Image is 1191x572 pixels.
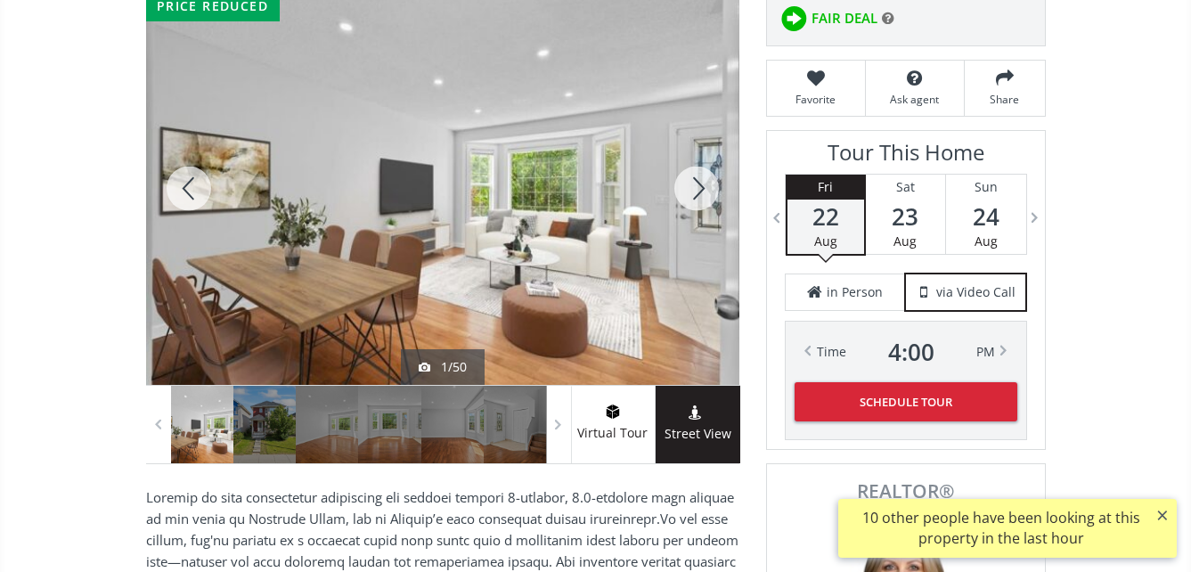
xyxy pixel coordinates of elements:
span: Aug [893,233,917,249]
img: virtual tour icon [604,404,622,419]
div: 1/50 [419,358,467,376]
span: Favorite [776,92,856,107]
span: Street View [656,424,740,445]
span: in Person [827,283,883,301]
span: FAIR DEAL [812,9,877,28]
span: Aug [814,233,837,249]
div: Sun [946,175,1026,200]
span: Ask agent [875,92,955,107]
div: Time PM [817,339,995,364]
h3: Tour This Home [785,140,1027,174]
img: rating icon [776,1,812,37]
div: 10 other people have been looking at this property in the last hour [847,508,1154,549]
span: Virtual Tour [571,423,655,444]
span: REALTOR® [787,482,1025,501]
span: Aug [975,233,998,249]
span: 4 : 00 [888,339,934,364]
span: Share [974,92,1036,107]
a: virtual tour iconVirtual Tour [571,386,656,463]
div: Sat [866,175,945,200]
button: Schedule Tour [795,382,1017,421]
span: 22 [787,204,864,229]
span: via Video Call [936,283,1016,301]
span: 23 [866,204,945,229]
div: Fri [787,175,864,200]
span: 24 [946,204,1026,229]
button: × [1148,499,1177,531]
